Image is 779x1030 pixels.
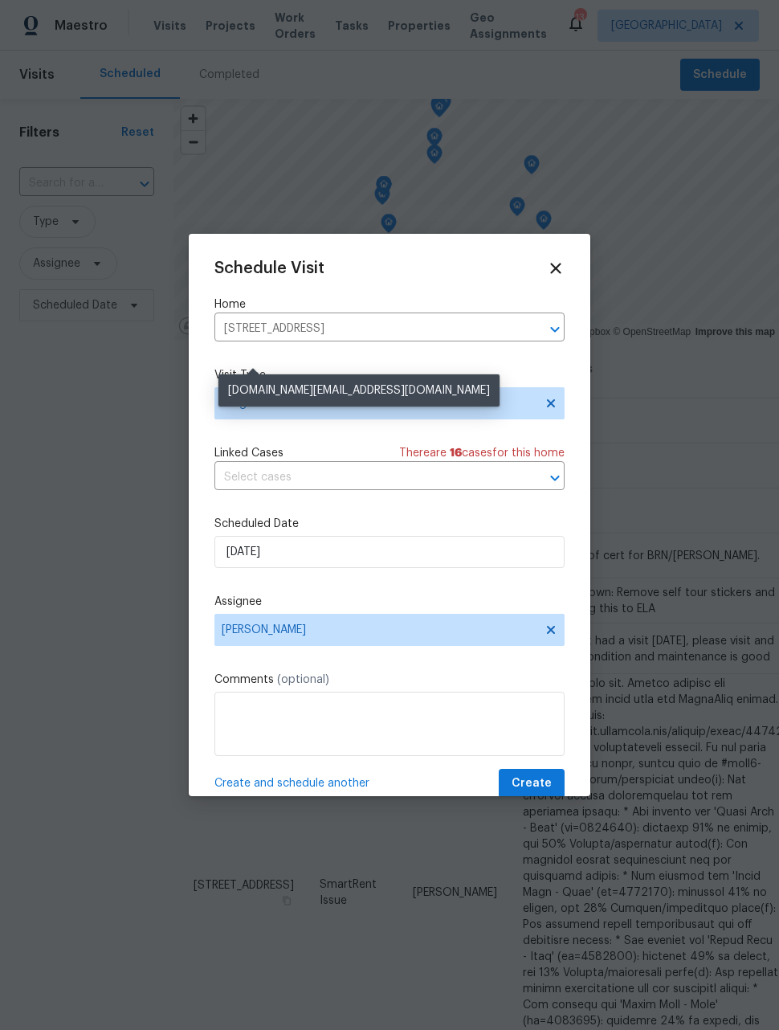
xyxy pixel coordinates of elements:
label: Comments [214,672,565,688]
input: M/D/YYYY [214,536,565,568]
button: Open [544,318,566,341]
input: Select cases [214,465,520,490]
label: Scheduled Date [214,516,565,532]
button: Create [499,769,565,799]
span: 16 [450,448,462,459]
label: Home [214,296,565,313]
label: Assignee [214,594,565,610]
button: Open [544,467,566,489]
label: Visit Type [214,367,565,383]
div: [DOMAIN_NAME][EMAIL_ADDRESS][DOMAIN_NAME] [218,374,500,407]
span: Create and schedule another [214,775,369,791]
span: Create [512,774,552,794]
input: Enter in an address [214,317,520,341]
span: (optional) [277,674,329,685]
span: Close [547,260,565,277]
span: There are case s for this home [399,445,565,461]
span: Schedule Visit [214,260,324,276]
span: [PERSON_NAME] [222,623,536,636]
span: Linked Cases [214,445,283,461]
